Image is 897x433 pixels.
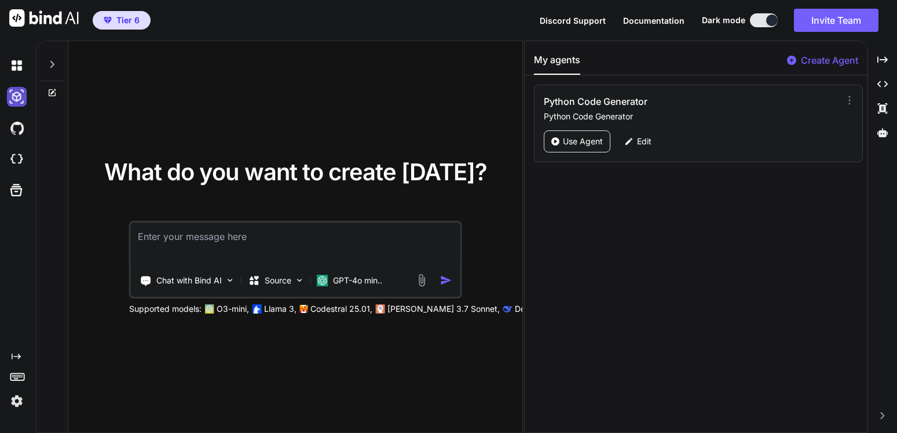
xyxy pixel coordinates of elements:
p: Codestral 25.01, [310,303,372,315]
p: Edit [637,136,651,147]
p: Chat with Bind AI [156,275,222,286]
span: Discord Support [540,16,606,26]
span: Documentation [623,16,684,26]
span: Dark mode [702,14,745,26]
p: GPT-4o min.. [333,275,382,286]
p: Deepseek R1 [515,303,564,315]
img: Mistral-AI [300,305,308,313]
p: Llama 3, [264,303,296,315]
img: attachment [415,274,429,287]
img: githubDark [7,118,27,138]
p: Python Code Generator [544,111,840,122]
span: What do you want to create [DATE]? [104,158,487,186]
p: Create Agent [801,53,858,67]
img: GPT-4 [205,304,214,314]
span: Tier 6 [116,14,140,26]
button: My agents [534,53,580,75]
img: claude [503,304,512,314]
button: Discord Support [540,14,606,27]
img: claude [376,304,385,314]
button: premiumTier 6 [93,11,151,30]
img: Pick Tools [225,275,235,285]
p: Use Agent [563,136,603,147]
img: darkAi-studio [7,87,27,107]
img: darkChat [7,56,27,75]
img: cloudideIcon [7,150,27,169]
img: Llama2 [252,304,262,314]
button: Documentation [623,14,684,27]
img: settings [7,391,27,411]
img: Bind AI [9,9,79,27]
button: Invite Team [794,9,878,32]
img: GPT-4o mini [317,275,328,286]
p: [PERSON_NAME] 3.7 Sonnet, [387,303,500,315]
p: Source [265,275,291,286]
h3: Python Code Generator [544,94,751,108]
p: Supported models: [129,303,202,315]
img: Pick Models [295,275,305,285]
img: premium [104,17,112,24]
p: O3-mini, [217,303,249,315]
img: icon [440,274,452,286]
